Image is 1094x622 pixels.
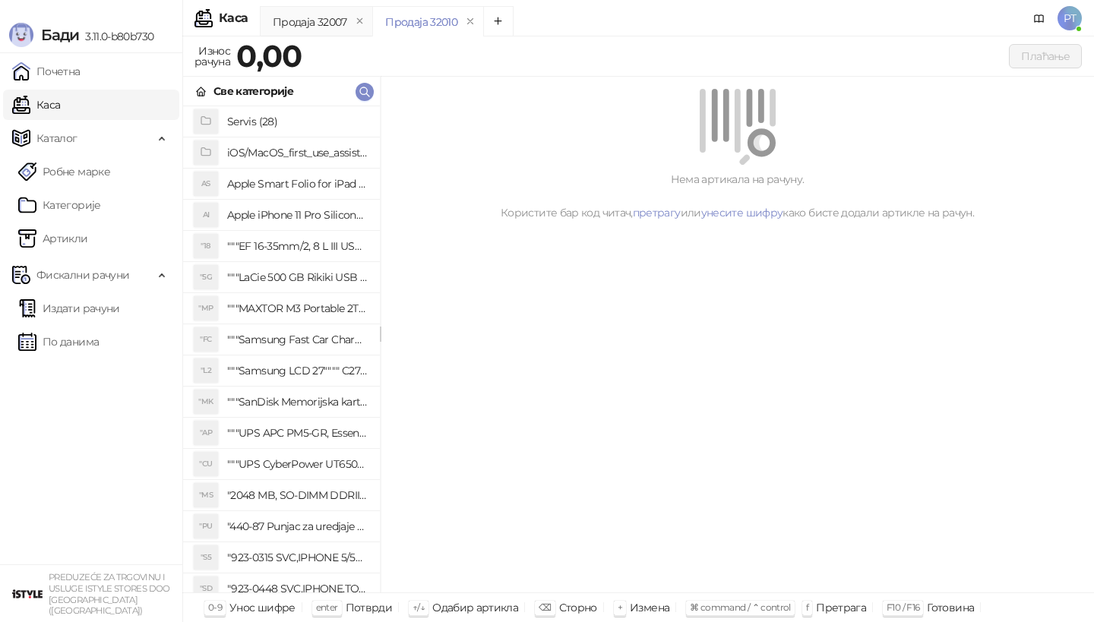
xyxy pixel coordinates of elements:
[460,15,480,28] button: remove
[194,483,218,507] div: "MS
[432,598,518,617] div: Одабир артикла
[194,203,218,227] div: AI
[227,358,368,383] h4: """Samsung LCD 27"""" C27F390FHUXEN"""
[191,41,233,71] div: Износ рачуна
[12,56,81,87] a: Почетна
[806,601,808,613] span: f
[194,545,218,570] div: "S5
[227,234,368,258] h4: """EF 16-35mm/2, 8 L III USM"""
[194,172,218,196] div: AS
[227,483,368,507] h4: "2048 MB, SO-DIMM DDRII, 667 MHz, Napajanje 1,8 0,1 V, Latencija CL5"
[49,572,170,616] small: PREDUZEĆE ZA TRGOVINU I USLUGE ISTYLE STORES DOO [GEOGRAPHIC_DATA] ([GEOGRAPHIC_DATA])
[12,90,60,120] a: Каса
[79,30,153,43] span: 3.11.0-b80b730
[18,223,88,254] a: ArtikliАртикли
[927,598,974,617] div: Готовина
[227,172,368,196] h4: Apple Smart Folio for iPad mini (A17 Pro) - Sage
[194,265,218,289] div: "5G
[18,156,110,187] a: Робне марке
[36,123,77,153] span: Каталог
[227,296,368,320] h4: """MAXTOR M3 Portable 2TB 2.5"""" crni eksterni hard disk HX-M201TCB/GM"""
[1027,6,1051,30] a: Документација
[227,390,368,414] h4: """SanDisk Memorijska kartica 256GB microSDXC sa SD adapterom SDSQXA1-256G-GN6MA - Extreme PLUS, ...
[816,598,866,617] div: Претрага
[350,15,370,28] button: remove
[539,601,551,613] span: ⌫
[194,390,218,414] div: "MK
[219,12,248,24] div: Каса
[690,601,791,613] span: ⌘ command / ⌃ control
[483,6,514,36] button: Add tab
[630,598,669,617] div: Измена
[227,327,368,352] h4: """Samsung Fast Car Charge Adapter, brzi auto punja_, boja crna"""
[227,514,368,538] h4: "440-87 Punjac za uredjaje sa micro USB portom 4/1, Stand."
[183,106,380,592] div: grid
[399,171,1076,221] div: Нема артикала на рачуну. Користите бар код читач, или како бисте додали артикле на рачун.
[227,576,368,601] h4: "923-0448 SVC,IPHONE,TOURQUE DRIVER KIT .65KGF- CM Šrafciger "
[18,327,99,357] a: По данима
[9,23,33,47] img: Logo
[229,598,296,617] div: Унос шифре
[633,206,681,219] a: претрагу
[194,327,218,352] div: "FC
[227,545,368,570] h4: "923-0315 SVC,IPHONE 5/5S BATTERY REMOVAL TRAY Držač za iPhone sa kojim se otvara display
[12,579,43,609] img: 64x64-companyLogo-77b92cf4-9946-4f36-9751-bf7bb5fd2c7d.png
[18,293,120,324] a: Издати рачуни
[194,358,218,383] div: "L2
[227,109,368,134] h4: Servis (28)
[194,452,218,476] div: "CU
[346,598,393,617] div: Потврди
[701,206,783,219] a: унесите шифру
[385,14,457,30] div: Продаја 32010
[41,26,79,44] span: Бади
[18,190,101,220] a: Категорије
[887,601,919,613] span: F10 / F16
[236,37,302,74] strong: 0,00
[316,601,338,613] span: enter
[36,260,129,290] span: Фискални рачуни
[227,141,368,165] h4: iOS/MacOS_first_use_assistance (4)
[194,296,218,320] div: "MP
[227,452,368,476] h4: """UPS CyberPower UT650EG, 650VA/360W , line-int., s_uko, desktop"""
[213,83,293,99] div: Све категорије
[273,14,347,30] div: Продаја 32007
[618,601,622,613] span: +
[227,265,368,289] h4: """LaCie 500 GB Rikiki USB 3.0 / Ultra Compact & Resistant aluminum / USB 3.0 / 2.5"""""""
[413,601,425,613] span: ↑/↓
[227,421,368,445] h4: """UPS APC PM5-GR, Essential Surge Arrest,5 utic_nica"""
[194,576,218,601] div: "SD
[194,234,218,258] div: "18
[208,601,222,613] span: 0-9
[559,598,597,617] div: Сторно
[194,421,218,445] div: "AP
[1058,6,1082,30] span: PT
[194,514,218,538] div: "PU
[227,203,368,227] h4: Apple iPhone 11 Pro Silicone Case - Black
[1009,44,1082,68] button: Плаћање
